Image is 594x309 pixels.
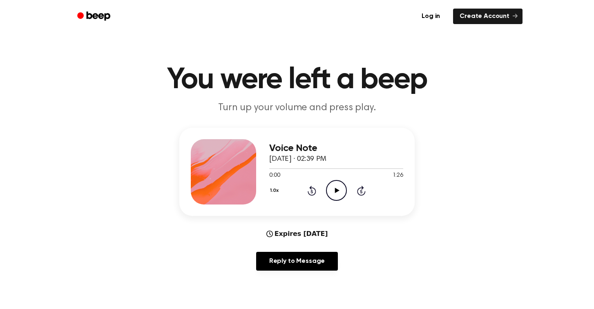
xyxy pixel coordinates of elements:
a: Beep [71,9,118,24]
h3: Voice Note [269,143,403,154]
h1: You were left a beep [88,65,506,95]
span: 0:00 [269,171,280,180]
button: 1.0x [269,184,281,198]
a: Reply to Message [256,252,338,271]
p: Turn up your volume and press play. [140,101,454,115]
span: 1:26 [393,171,403,180]
a: Log in [413,7,448,26]
span: [DATE] · 02:39 PM [269,156,326,163]
a: Create Account [453,9,523,24]
div: Expires [DATE] [266,229,328,239]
